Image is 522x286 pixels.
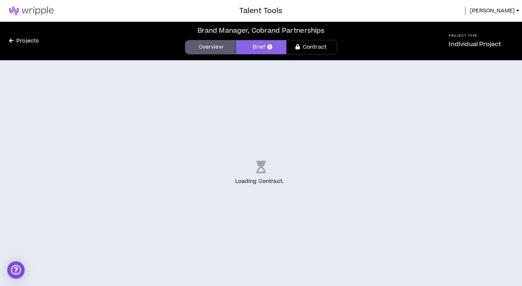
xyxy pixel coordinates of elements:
[449,40,501,49] p: Individual Project
[286,40,337,54] a: Contract
[235,177,287,185] p: Loading Contract .
[198,26,325,36] div: Brand Manager, Cobrand Partnerships
[236,40,286,54] a: Brief
[449,33,501,38] h5: Project Type
[7,261,25,279] div: Open Intercom Messenger
[470,7,515,15] span: [PERSON_NAME]
[239,5,282,16] h3: Talent Tools
[185,40,236,54] a: Overview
